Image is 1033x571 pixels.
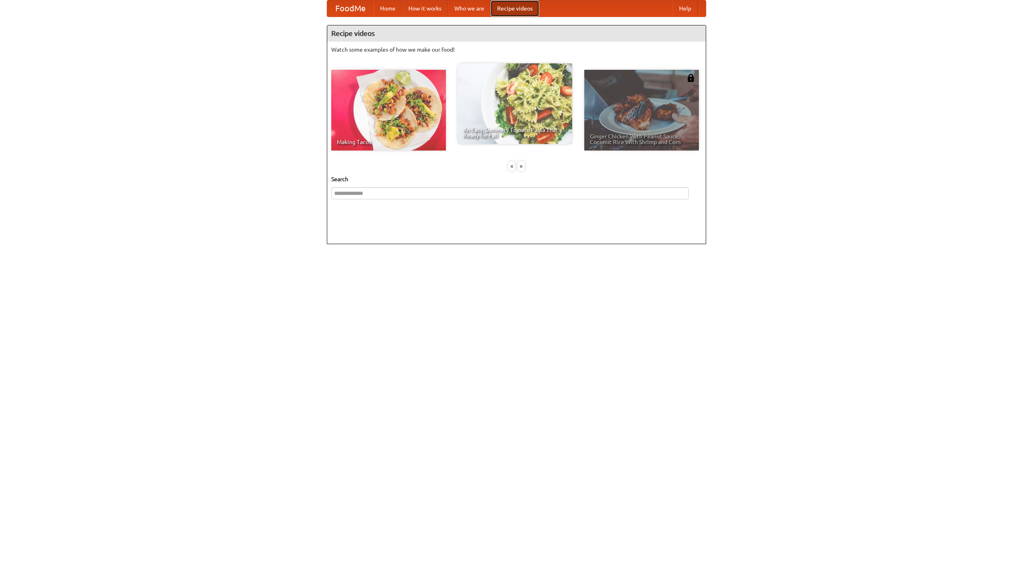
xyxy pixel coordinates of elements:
a: Recipe videos [491,0,539,17]
h5: Search [331,175,702,183]
a: How it works [402,0,448,17]
span: An Easy, Summery Tomato Pasta That's Ready for Fall [463,127,567,138]
a: Help [673,0,698,17]
a: Home [374,0,402,17]
p: Watch some examples of how we make our food! [331,46,702,54]
a: Who we are [448,0,491,17]
img: 483408.png [687,74,695,82]
span: Making Tacos [337,139,440,145]
a: An Easy, Summery Tomato Pasta That's Ready for Fall [458,63,572,144]
a: Making Tacos [331,70,446,151]
div: » [518,161,525,171]
h4: Recipe videos [327,25,706,42]
a: FoodMe [327,0,374,17]
div: « [508,161,515,171]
